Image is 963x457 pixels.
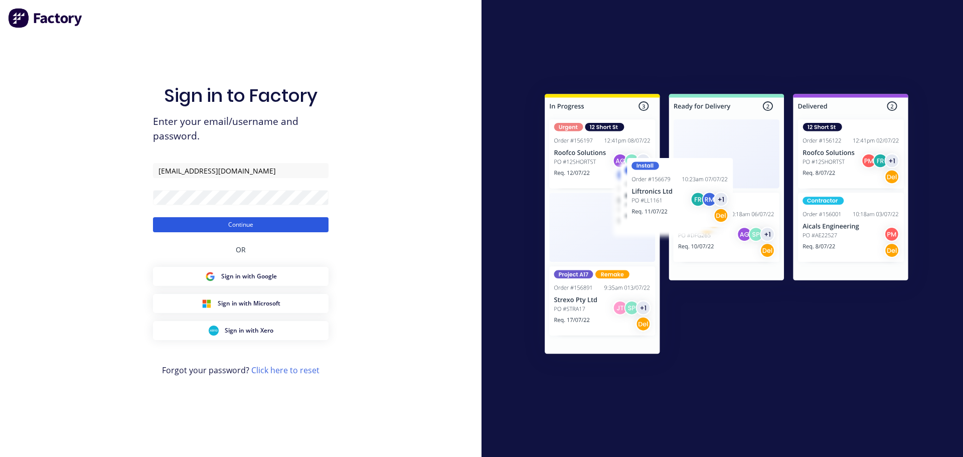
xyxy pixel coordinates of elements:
[153,163,329,178] input: Email/Username
[153,267,329,286] button: Google Sign inSign in with Google
[153,294,329,313] button: Microsoft Sign inSign in with Microsoft
[209,326,219,336] img: Xero Sign in
[162,364,319,376] span: Forgot your password?
[153,114,329,143] span: Enter your email/username and password.
[202,298,212,309] img: Microsoft Sign in
[523,74,930,378] img: Sign in
[153,321,329,340] button: Xero Sign inSign in with Xero
[251,365,319,376] a: Click here to reset
[164,85,317,106] h1: Sign in to Factory
[205,271,215,281] img: Google Sign in
[8,8,83,28] img: Factory
[153,217,329,232] button: Continue
[225,326,273,335] span: Sign in with Xero
[221,272,277,281] span: Sign in with Google
[218,299,280,308] span: Sign in with Microsoft
[236,232,246,267] div: OR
